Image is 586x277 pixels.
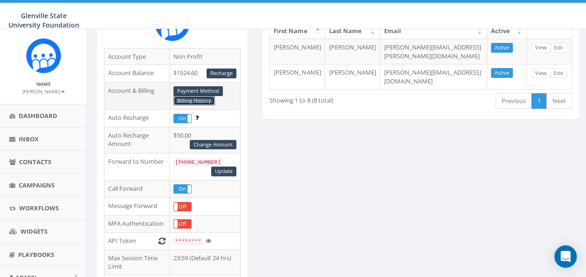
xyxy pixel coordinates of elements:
[491,43,513,53] a: Active
[104,180,170,197] td: Call Forward
[169,65,241,83] td: $1524.60
[195,113,199,122] span: Enable to prevent campaign failure.
[207,69,236,78] a: Recharge
[104,127,170,153] td: Auto Recharge Amount
[380,23,487,39] th: Email: activate to sort column ascending
[173,219,192,229] div: OnOff
[18,250,54,259] span: Playbooks
[19,158,51,166] span: Contacts
[550,69,567,78] a: Edit
[159,238,165,244] i: Generate New Token
[173,114,192,123] div: OnOff
[104,249,170,275] td: Max Session Time Limit
[19,204,59,212] span: Workflows
[104,82,170,110] td: Account & Billing
[21,227,48,235] span: Widgets
[554,245,577,268] div: Open Intercom Messenger
[104,215,170,232] td: MFA Authentication
[104,110,170,127] td: Auto Recharge
[487,23,527,39] th: Active: activate to sort column ascending
[19,181,55,189] span: Campaigns
[325,39,380,64] td: [PERSON_NAME]
[270,39,325,64] td: [PERSON_NAME]
[22,87,65,95] a: [PERSON_NAME]
[270,23,325,39] th: First Name: activate to sort column descending
[531,93,547,109] a: 1
[22,88,65,95] small: [PERSON_NAME]
[269,92,387,105] div: Showing 1 to 8 (8 total)
[169,48,241,65] td: Non Profit
[19,135,39,143] span: Inbox
[173,86,223,96] a: Payment Method
[169,249,241,275] td: 23:59 (Default 24 hrs)
[491,68,513,78] a: Active
[174,220,191,228] label: Off
[531,43,551,53] a: View
[173,158,223,166] code: [PHONE_NUMBER]
[190,140,236,150] a: Change Amount
[104,65,170,83] td: Account Balance
[496,93,532,109] a: Previous
[325,64,380,89] td: [PERSON_NAME]
[19,111,57,120] span: Dashboard
[174,185,191,193] label: On
[173,202,192,211] div: OnOff
[174,114,191,123] label: On
[211,166,236,176] a: Update
[104,153,170,180] td: Forward to Number
[104,48,170,65] td: Account Type
[380,64,487,89] td: [PERSON_NAME][EMAIL_ADDRESS][DOMAIN_NAME]
[325,23,380,39] th: Last Name: activate to sort column ascending
[104,232,170,249] td: API Token
[380,39,487,64] td: [PERSON_NAME][EMAIL_ADDRESS][PERSON_NAME][DOMAIN_NAME]
[550,43,567,53] a: Edit
[36,81,51,87] small: Name
[169,127,241,153] td: $50.00
[546,93,572,109] a: Next
[173,184,192,194] div: OnOff
[531,69,551,78] a: View
[270,64,325,89] td: [PERSON_NAME]
[8,11,79,29] span: Glenville State University Foundation
[173,96,215,106] a: Billing History
[26,38,61,73] img: Rally_Corp_Icon.png
[104,198,170,215] td: Message Forward
[174,202,191,211] label: Off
